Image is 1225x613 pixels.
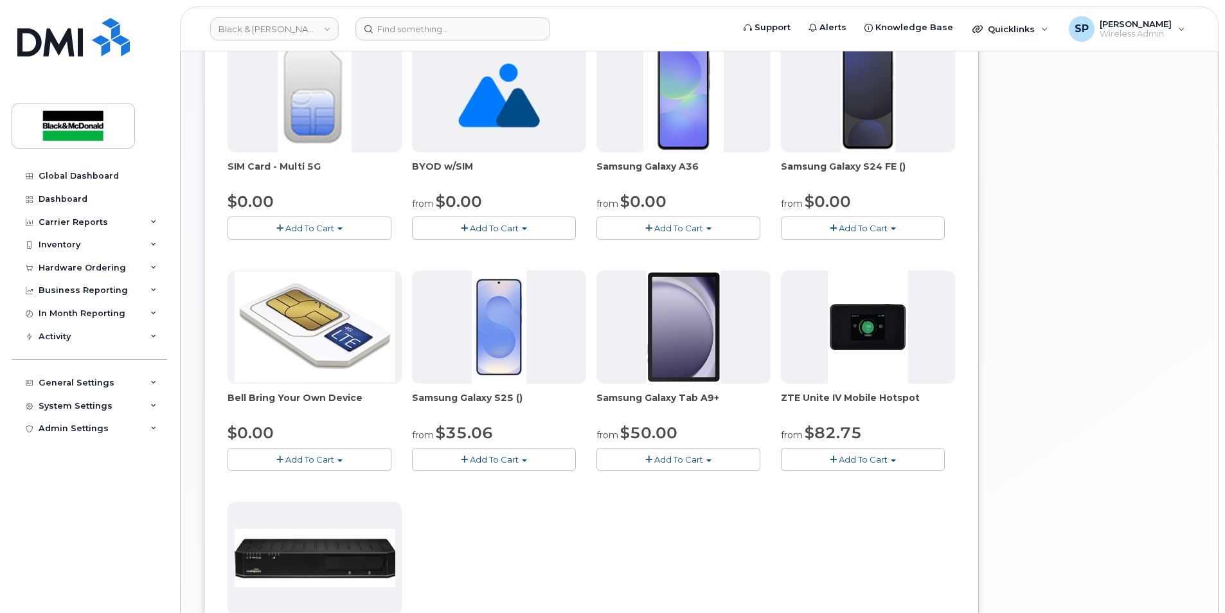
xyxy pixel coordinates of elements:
[781,198,803,209] small: from
[781,217,945,239] button: Add To Cart
[1060,16,1194,42] div: Spencer Pearson
[963,16,1057,42] div: Quicklinks
[855,15,962,40] a: Knowledge Base
[228,192,274,211] span: $0.00
[781,391,955,417] div: ZTE Unite IV Mobile Hotspot
[412,448,576,470] button: Add To Cart
[278,39,351,152] img: 00D627D4-43E9-49B7-A367-2C99342E128C.jpg
[620,192,666,211] span: $0.00
[805,192,851,211] span: $0.00
[1100,19,1172,29] span: [PERSON_NAME]
[228,160,402,186] div: SIM Card - Multi 5G
[412,429,434,441] small: from
[755,21,791,34] span: Support
[412,391,586,417] div: Samsung Galaxy S25 ()
[470,223,519,233] span: Add To Cart
[735,15,800,40] a: Support
[988,24,1035,34] span: Quicklinks
[228,391,402,417] div: Bell Bring Your Own Device
[781,160,955,186] div: Samsung Galaxy S24 FE ()
[412,160,586,186] div: BYOD w/SIM
[228,217,391,239] button: Add To Cart
[436,423,493,442] span: $35.06
[596,198,618,209] small: from
[596,429,618,441] small: from
[285,454,334,465] span: Add To Cart
[436,192,482,211] span: $0.00
[1100,29,1172,39] span: Wireless Admin
[841,39,896,152] img: phone23929.JPG
[875,21,953,34] span: Knowledge Base
[819,21,846,34] span: Alerts
[472,271,527,384] img: phone23817.JPG
[412,198,434,209] small: from
[781,429,803,441] small: from
[839,454,888,465] span: Add To Cart
[620,423,677,442] span: $50.00
[355,17,550,40] input: Find something...
[228,423,274,442] span: $0.00
[654,223,703,233] span: Add To Cart
[1075,21,1089,37] span: SP
[458,39,540,152] img: no_image_found-2caef05468ed5679b831cfe6fc140e25e0c280774317ffc20a367ab7fd17291e.png
[839,223,888,233] span: Add To Cart
[596,391,771,417] div: Samsung Galaxy Tab A9+
[654,454,703,465] span: Add To Cart
[210,17,339,40] a: Black & McDonald (0553708037)
[596,217,760,239] button: Add To Cart
[805,423,862,442] span: $82.75
[596,448,760,470] button: Add To Cart
[285,223,334,233] span: Add To Cart
[596,160,771,186] div: Samsung Galaxy A36
[643,39,724,152] img: phone23886.JPG
[412,217,576,239] button: Add To Cart
[235,271,395,382] img: phone23274.JPG
[235,529,395,587] img: phone23700.JPG
[828,271,909,384] img: phone23268.JPG
[228,448,391,470] button: Add To Cart
[470,454,519,465] span: Add To Cart
[781,448,945,470] button: Add To Cart
[647,271,720,384] img: phone23884.JPG
[800,15,855,40] a: Alerts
